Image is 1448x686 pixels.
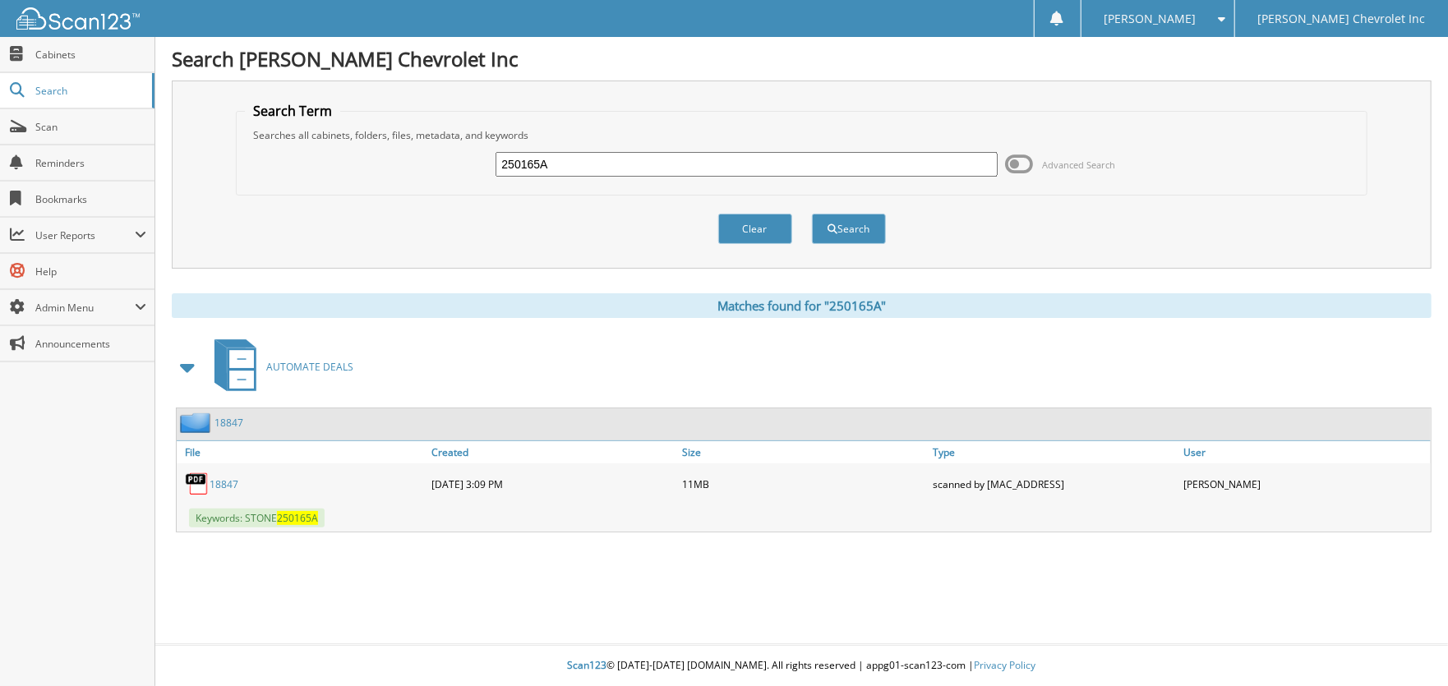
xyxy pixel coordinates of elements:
[172,293,1432,318] div: Matches found for "250165A"
[35,265,146,279] span: Help
[245,102,340,120] legend: Search Term
[1257,14,1425,24] span: [PERSON_NAME] Chevrolet Inc
[812,214,886,244] button: Search
[929,441,1180,463] a: Type
[975,658,1036,672] a: Privacy Policy
[35,228,135,242] span: User Reports
[35,120,146,134] span: Scan
[35,48,146,62] span: Cabinets
[35,192,146,206] span: Bookmarks
[1043,159,1116,171] span: Advanced Search
[929,467,1180,500] div: scanned by [MAC_ADDRESS]
[214,416,243,430] a: 18847
[180,412,214,433] img: folder2.png
[1104,14,1196,24] span: [PERSON_NAME]
[177,441,427,463] a: File
[35,337,146,351] span: Announcements
[210,477,238,491] a: 18847
[266,360,353,374] span: AUTOMATE DEALS
[277,511,318,525] span: 250165A
[568,658,607,672] span: Scan123
[678,441,929,463] a: Size
[718,214,792,244] button: Clear
[16,7,140,30] img: scan123-logo-white.svg
[189,509,325,527] span: Keywords: STONE
[172,45,1432,72] h1: Search [PERSON_NAME] Chevrolet Inc
[35,301,135,315] span: Admin Menu
[35,84,144,98] span: Search
[1180,441,1431,463] a: User
[35,156,146,170] span: Reminders
[427,441,678,463] a: Created
[245,128,1359,142] div: Searches all cabinets, folders, files, metadata, and keywords
[1366,607,1448,686] iframe: Chat Widget
[155,646,1448,686] div: © [DATE]-[DATE] [DOMAIN_NAME]. All rights reserved | appg01-scan123-com |
[678,467,929,500] div: 11MB
[427,467,678,500] div: [DATE] 3:09 PM
[1180,467,1431,500] div: [PERSON_NAME]
[205,334,353,399] a: AUTOMATE DEALS
[185,472,210,496] img: PDF.png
